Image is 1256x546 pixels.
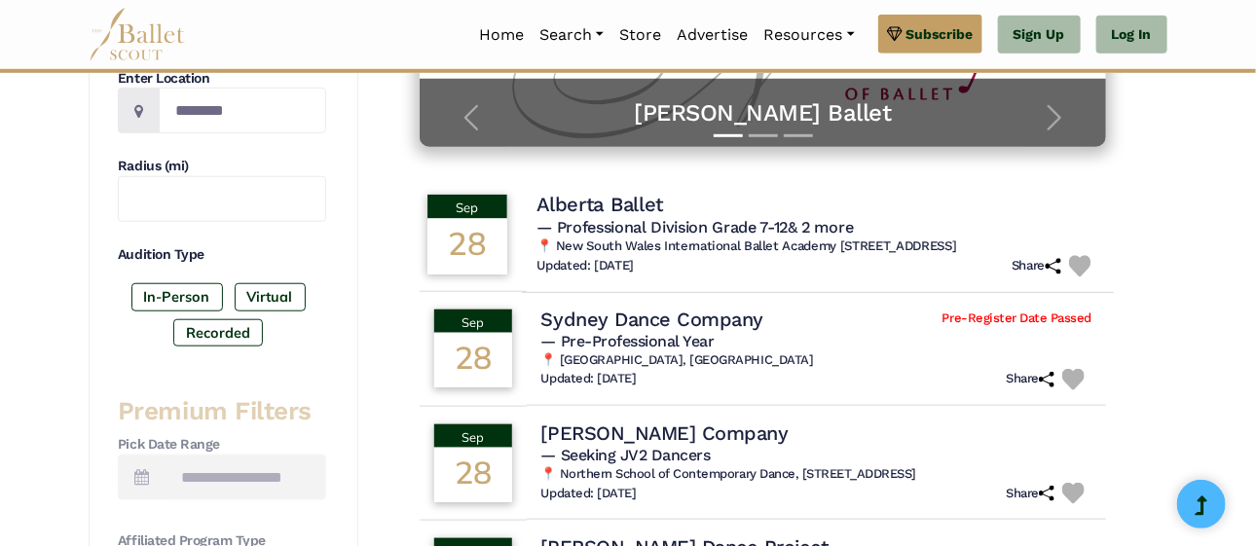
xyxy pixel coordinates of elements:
h6: 📍 [GEOGRAPHIC_DATA], [GEOGRAPHIC_DATA] [541,352,1092,369]
div: 28 [434,333,512,387]
div: Sep [434,309,512,333]
a: Sign Up [998,16,1081,55]
div: 28 [434,448,512,502]
span: — Pre-Professional Year [541,332,715,350]
h3: Premium Filters [118,395,326,428]
button: Slide 2 [749,125,778,147]
a: Advertise [669,15,756,55]
span: Subscribe [906,23,974,45]
input: Location [159,88,326,133]
label: Recorded [173,319,263,346]
h6: Updated: [DATE] [541,371,637,387]
h4: Radius (mi) [118,157,326,176]
label: In-Person [131,283,223,310]
a: Home [471,15,532,55]
h4: [PERSON_NAME] Company [541,420,789,446]
button: Slide 3 [784,125,813,147]
h4: Sydney Dance Company [541,307,763,332]
h6: Updated: [DATE] [536,258,634,274]
span: — Seeking JV2 Dancers [541,446,711,464]
a: Store [611,15,669,55]
h6: 📍 Northern School of Contemporary Dance, [STREET_ADDRESS] [541,466,1092,483]
a: Log In [1096,16,1167,55]
div: 28 [427,219,507,274]
a: Resources [756,15,862,55]
h6: Share [1007,486,1055,502]
h4: Alberta Ballet [536,192,663,218]
h4: Enter Location [118,69,326,89]
span: Pre-Register Date Passed [942,310,1091,327]
label: Virtual [235,283,306,310]
h6: 📍 New South Wales International Ballet Academy [STREET_ADDRESS] [536,238,1098,255]
h4: Pick Date Range [118,435,326,455]
a: Subscribe [878,15,982,54]
img: gem.svg [887,23,903,45]
h6: Updated: [DATE] [541,486,637,502]
h4: Audition Type [118,245,326,265]
a: & 2 more [788,217,853,236]
div: Sep [427,195,507,218]
div: Sep [434,424,512,448]
a: Search [532,15,611,55]
button: Slide 1 [714,125,743,147]
span: — Professional Division Grade 7-12 [536,217,853,236]
a: [PERSON_NAME] Ballet [439,98,1088,128]
h6: Share [1012,258,1061,274]
h6: Share [1007,371,1055,387]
